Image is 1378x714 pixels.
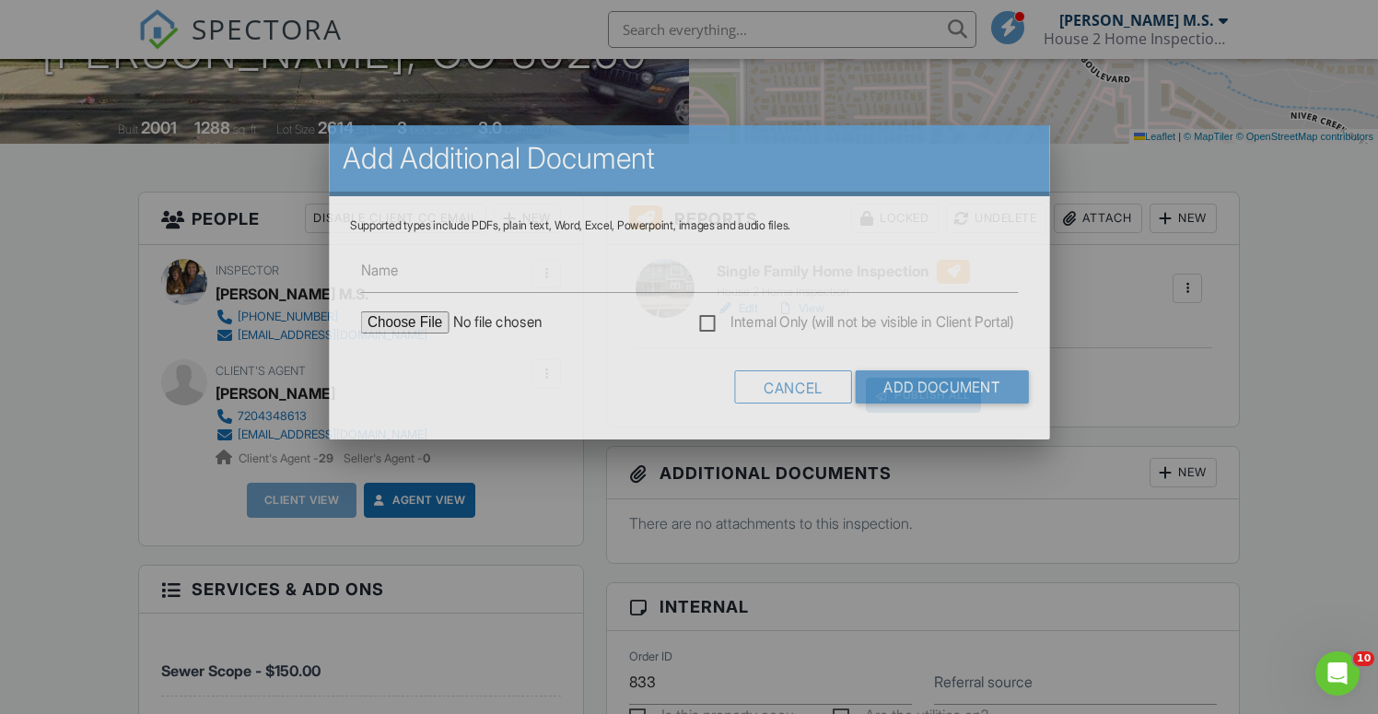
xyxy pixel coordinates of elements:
[1315,651,1360,696] iframe: Intercom live chat
[699,313,1013,336] label: Internal Only (will not be visible in Client Portal)
[350,218,1029,233] div: Supported types include PDFs, plain text, Word, Excel, Powerpoint, images and audio files.
[855,370,1028,404] input: Add Document
[1353,651,1374,666] span: 10
[343,140,1035,177] h2: Add Additional Document
[360,260,398,280] label: Name
[734,370,851,404] div: Cancel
